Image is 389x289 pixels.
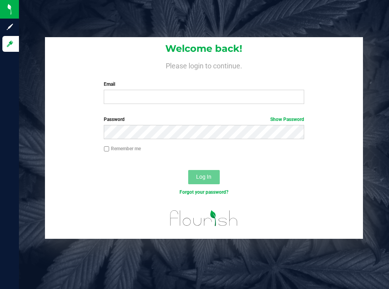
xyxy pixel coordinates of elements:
[164,204,244,232] img: flourish_logo.svg
[6,40,14,48] inline-svg: Log in
[104,81,304,88] label: Email
[45,60,363,70] h4: Please login to continue.
[180,189,228,195] a: Forgot your password?
[188,170,220,184] button: Log In
[6,23,14,31] inline-svg: Sign up
[104,145,141,152] label: Remember me
[270,117,304,122] a: Show Password
[196,174,211,180] span: Log In
[104,146,109,152] input: Remember me
[104,117,125,122] span: Password
[45,43,363,54] h1: Welcome back!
